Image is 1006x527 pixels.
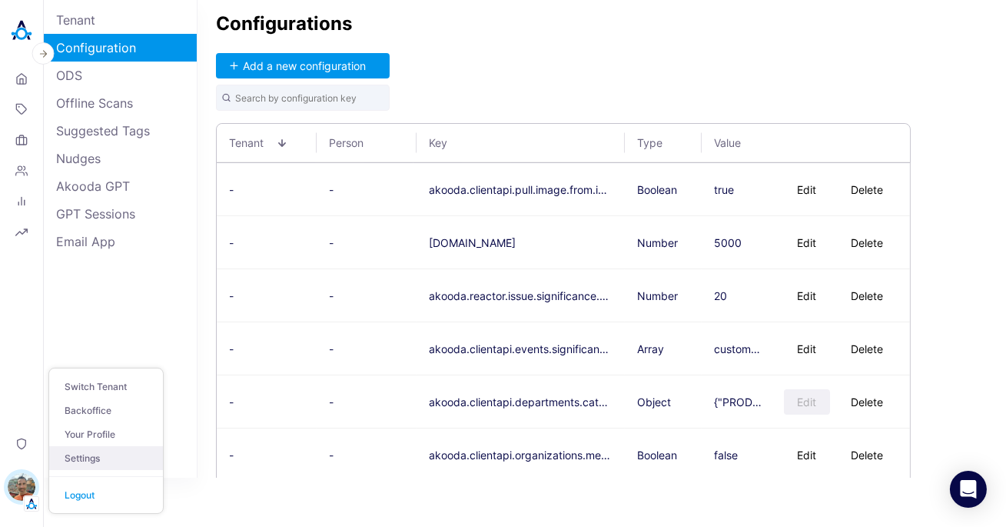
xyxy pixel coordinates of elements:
span: - [329,183,334,196]
a: Nudges [44,145,197,172]
a: Settings [49,446,163,470]
span: Boolean [637,449,677,462]
div: 20 [714,289,727,302]
button: Add a new configuration [216,53,390,78]
span: Object [637,395,671,409]
button: Delete [836,336,898,362]
span: - [229,395,234,409]
div: false [714,449,738,462]
button: Edit [784,442,830,468]
a: Backoffice [49,399,163,422]
button: Delete [836,389,898,415]
button: Delete [836,177,898,202]
span: - [229,449,234,462]
span: Key [429,136,602,149]
button: Delete [836,442,898,468]
span: Tenant [229,136,277,149]
button: Edit [784,230,830,255]
button: Edit [784,177,830,202]
button: Your Profile [49,422,163,446]
button: Delete [836,230,898,255]
button: Delete [836,283,898,309]
button: [DOMAIN_NAME] [429,236,516,249]
span: Number [637,289,678,302]
span: Person [329,136,377,149]
span: Number [637,236,678,249]
th: Type [625,124,702,162]
a: Email App [44,228,197,255]
button: akooda.reactor.issue.significance.factor.for.priority [429,289,613,302]
span: Array [637,342,664,355]
span: - [229,183,234,196]
button: Edit [784,336,830,362]
a: Configuration [44,34,197,62]
div: customer, product, data, support, engineering, technology, eng, platform, engine, development, re... [714,342,765,355]
a: Akooda GPT [44,172,197,200]
a: Offline Scans [44,89,197,117]
span: - [329,449,334,462]
th: Value [702,124,910,162]
h2: Configurations [216,12,988,35]
div: 5000 [714,236,742,249]
button: akooda.clientapi.pull.image.from.image.cache.service [429,183,613,196]
button: Logout [49,483,163,507]
button: Edit [784,283,830,309]
span: - [229,342,234,355]
a: Suggested Tags [44,117,197,145]
th: Person [317,124,417,162]
img: Eran Naor [8,473,35,501]
a: Tenant [44,6,197,34]
div: Open Intercom Messenger [950,471,987,508]
span: - [329,289,334,302]
a: ODS [44,62,197,89]
a: GPT Sessions [44,200,197,228]
button: Switch Tenant [49,375,163,399]
span: - [229,289,234,302]
button: akooda.clientapi.organizations.metrics.calculate.dynamically [429,449,613,462]
span: - [329,342,334,355]
button: Eran NaorTenant Logo [6,467,37,512]
img: Tenant Logo [24,496,39,512]
button: akooda.clientapi.events.significant.departments [429,342,613,355]
button: Edit [784,389,830,415]
div: {"PRODUCT":["product","design","UX"],"TECH":["data","engineering","eng","platform","research","da... [714,395,765,409]
span: - [229,236,234,249]
span: - [329,395,334,409]
input: Search by configuration key [216,85,390,111]
th: Key [417,124,625,162]
div: true [714,183,734,196]
button: akooda.clientapi.departments.categories [429,395,613,409]
img: Akooda Logo [6,15,37,46]
span: - [329,236,334,249]
span: Boolean [637,183,677,196]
